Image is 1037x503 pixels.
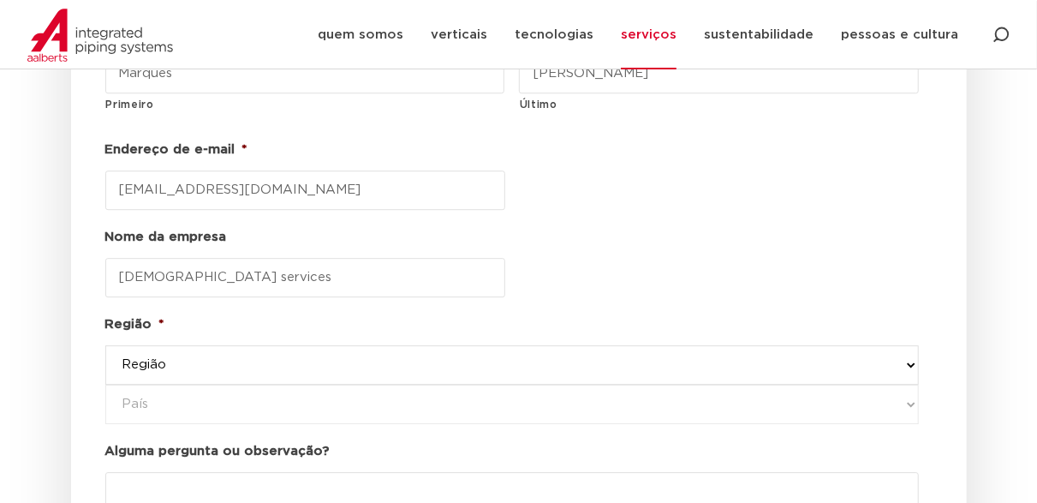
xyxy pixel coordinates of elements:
label: Último [520,94,919,115]
label: Primeiro [106,94,505,115]
label: Endereço de e-mail [105,141,247,159]
label: Região [105,316,164,333]
label: Alguma pergunta ou observação? [105,443,330,460]
label: Nome da empresa [105,229,227,246]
